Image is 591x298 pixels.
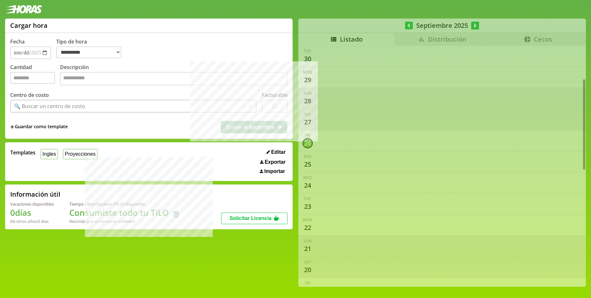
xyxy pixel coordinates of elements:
[265,149,288,155] button: Editar
[10,190,60,199] h2: Información útil
[10,91,49,98] label: Centro de costo
[10,21,48,30] h1: Cargar hora
[10,218,54,224] div: De otros años: 0 días
[123,218,135,224] b: Enero
[10,123,68,130] span: +Guardar como template
[265,159,286,165] span: Exportar
[264,169,285,174] span: Importar
[69,218,181,224] div: Recordá que se renuevan en
[221,213,288,224] button: Solicitar Licencia
[60,72,288,85] textarea: Descripción
[10,64,60,87] label: Cantidad
[10,201,54,207] div: Vacaciones disponibles
[229,216,272,221] span: Solicitar Licencia
[60,64,288,87] label: Descripción
[5,5,42,13] img: logotipo
[10,123,14,130] span: +
[69,207,181,218] h1: Consumiste todo tu TiLO 🍵
[10,207,54,218] h1: 0 días
[69,201,181,207] div: Tiempo Libre Optativo (TiLO) disponible
[262,91,288,98] label: Facturable
[10,72,55,84] input: Cantidad
[63,149,97,159] button: Proyecciones
[10,149,35,156] span: Templates
[14,103,85,110] div: 🔍 Buscar un centro de costo
[10,38,25,45] label: Fecha
[271,149,286,155] span: Editar
[41,149,58,159] button: Ingles
[56,46,121,58] select: Tipo de hora
[56,38,127,59] label: Tipo de hora
[258,159,288,165] button: Exportar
